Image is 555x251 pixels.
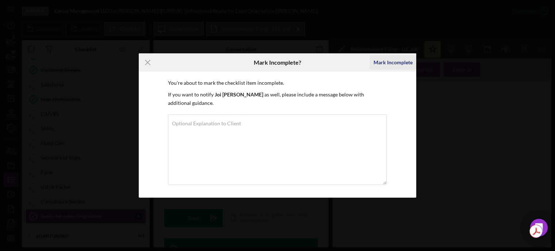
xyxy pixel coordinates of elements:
div: Mark Incomplete [374,55,413,70]
p: You're about to mark the checklist item incomplete. [168,79,387,87]
button: Mark Incomplete [370,55,416,70]
b: Joi [PERSON_NAME] [215,91,263,98]
p: If you want to notify as well, please include a message below with additional guidance. [168,91,387,107]
div: Open Intercom Messenger [530,219,548,236]
label: Optional Explanation to Client [172,121,241,126]
h6: Mark Incomplete? [254,59,301,66]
